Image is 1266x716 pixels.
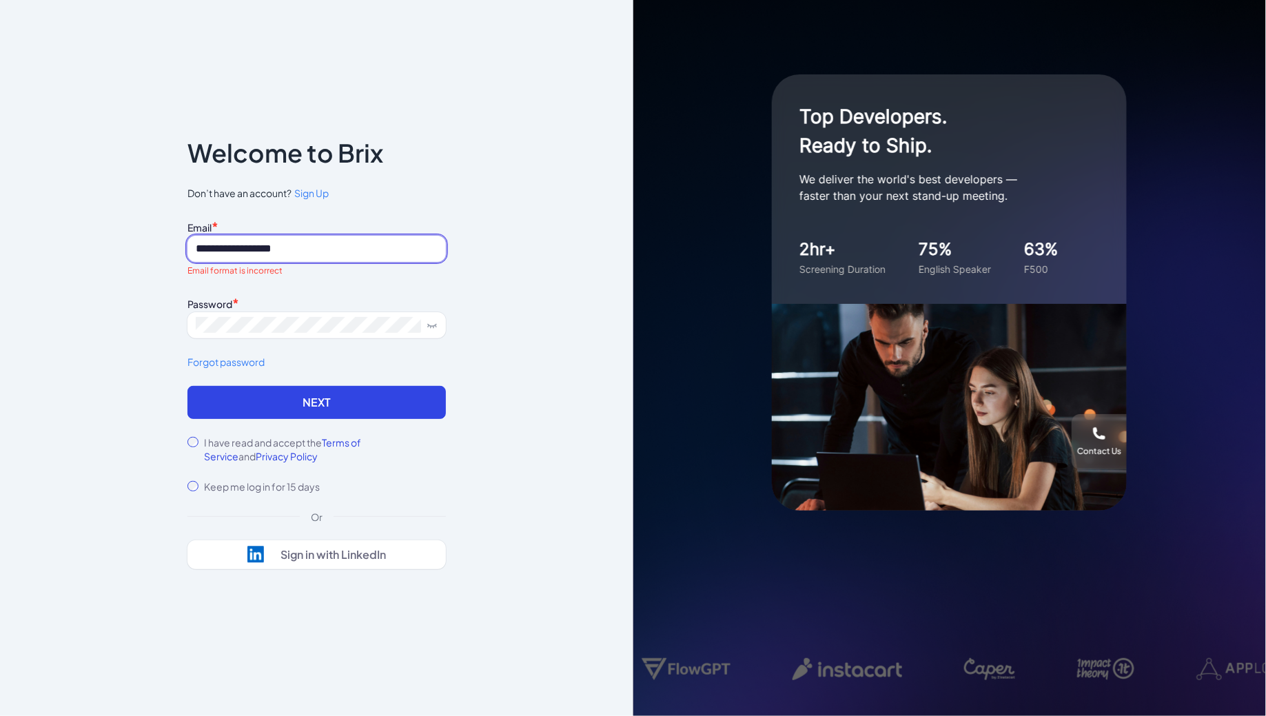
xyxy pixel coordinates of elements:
[204,436,446,463] label: I have read and accept the and
[799,262,886,276] div: Screening Duration
[187,355,446,369] a: Forgot password
[1024,262,1059,276] div: F500
[300,510,334,524] div: Or
[1072,414,1127,469] button: Contact Us
[919,262,991,276] div: English Speaker
[919,237,991,262] div: 75%
[294,187,329,199] span: Sign Up
[187,142,383,164] p: Welcome to Brix
[187,265,283,276] span: Email format is incorrect
[1077,446,1121,457] div: Contact Us
[187,386,446,419] button: Next
[187,186,446,201] span: Don’t have an account?
[204,436,361,462] span: Terms of Service
[1024,237,1059,262] div: 63%
[187,221,212,234] label: Email
[292,186,329,201] a: Sign Up
[187,540,446,569] button: Sign in with LinkedIn
[799,171,1075,204] p: We deliver the world's best developers — faster than your next stand-up meeting.
[799,102,1075,160] h1: Top Developers. Ready to Ship.
[799,237,886,262] div: 2hr+
[256,450,318,462] span: Privacy Policy
[280,548,386,562] div: Sign in with LinkedIn
[187,298,232,310] label: Password
[204,480,320,493] label: Keep me log in for 15 days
